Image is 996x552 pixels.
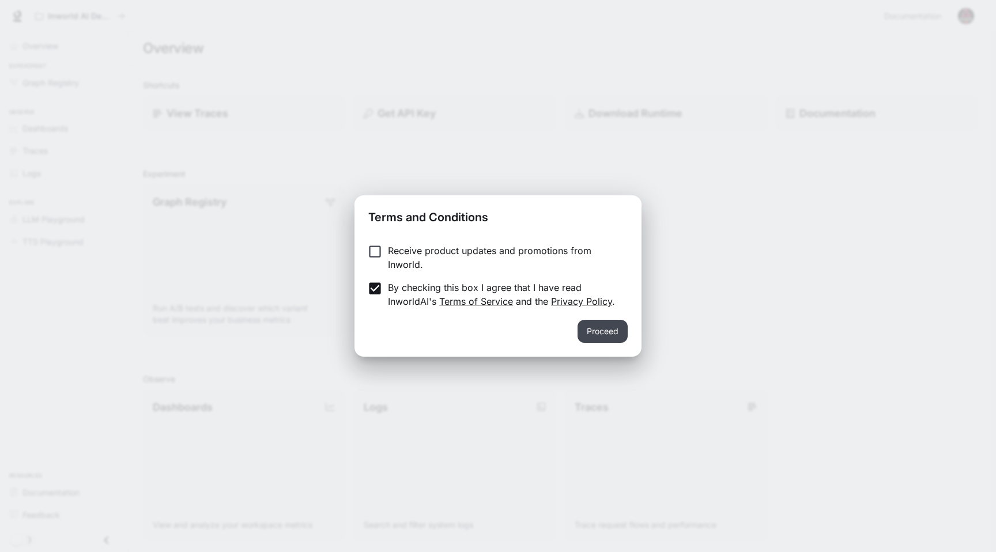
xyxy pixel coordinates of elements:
a: Privacy Policy [551,296,612,307]
button: Proceed [578,320,628,343]
h2: Terms and Conditions [354,195,642,235]
p: By checking this box I agree that I have read InworldAI's and the . [388,281,618,308]
a: Terms of Service [439,296,513,307]
p: Receive product updates and promotions from Inworld. [388,244,618,271]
